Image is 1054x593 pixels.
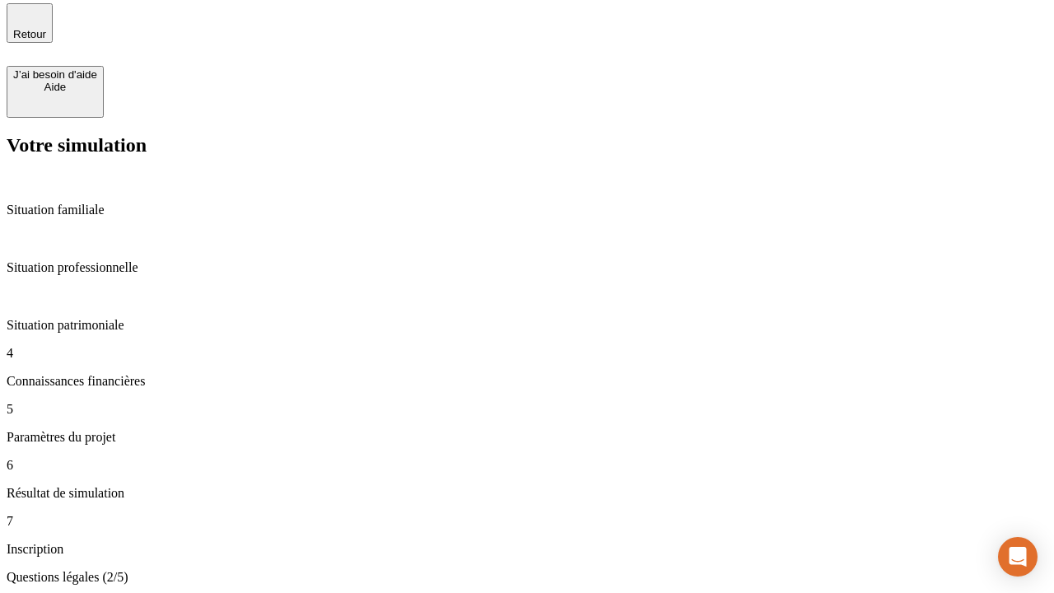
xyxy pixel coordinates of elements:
h2: Votre simulation [7,134,1047,156]
p: 4 [7,346,1047,361]
button: J’ai besoin d'aideAide [7,66,104,118]
p: Paramètres du projet [7,430,1047,445]
button: Retour [7,3,53,43]
div: Aide [13,81,97,93]
p: 7 [7,514,1047,529]
p: Situation familiale [7,203,1047,217]
p: Résultat de simulation [7,486,1047,501]
p: 5 [7,402,1047,417]
p: Connaissances financières [7,374,1047,389]
span: Retour [13,28,46,40]
div: Open Intercom Messenger [998,537,1038,577]
p: Questions légales (2/5) [7,570,1047,585]
div: J’ai besoin d'aide [13,68,97,81]
p: Situation professionnelle [7,260,1047,275]
p: Situation patrimoniale [7,318,1047,333]
p: 6 [7,458,1047,473]
p: Inscription [7,542,1047,557]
